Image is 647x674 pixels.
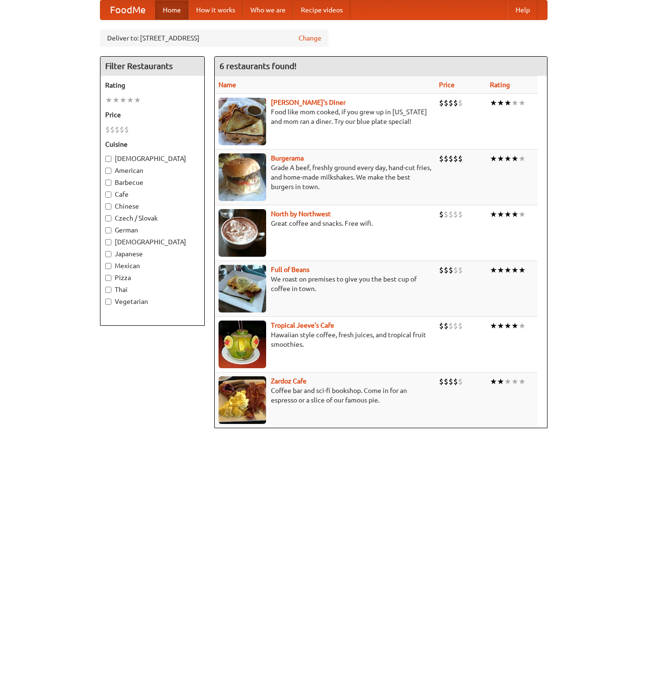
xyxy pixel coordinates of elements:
[448,153,453,164] li: $
[439,153,444,164] li: $
[453,209,458,220] li: $
[155,0,189,20] a: Home
[448,265,453,275] li: $
[219,386,431,405] p: Coffee bar and sci-fi bookshop. Come in for an espresso or a slice of our famous pie.
[504,209,511,220] li: ★
[458,98,463,108] li: $
[105,124,110,135] li: $
[504,98,511,108] li: ★
[497,153,504,164] li: ★
[105,225,199,235] label: German
[439,98,444,108] li: $
[490,209,497,220] li: ★
[511,153,518,164] li: ★
[105,180,111,186] input: Barbecue
[490,321,497,331] li: ★
[299,33,321,43] a: Change
[219,107,431,126] p: Food like mom cooked, if you grew up in [US_STATE] and mom ran a diner. Try our blue plate special!
[444,98,448,108] li: $
[105,273,199,282] label: Pizza
[490,376,497,387] li: ★
[444,265,448,275] li: $
[453,153,458,164] li: $
[497,321,504,331] li: ★
[448,376,453,387] li: $
[219,61,297,70] ng-pluralize: 6 restaurants found!
[115,124,119,135] li: $
[189,0,243,20] a: How it works
[105,140,199,149] h5: Cuisine
[504,153,511,164] li: ★
[458,153,463,164] li: $
[219,219,431,228] p: Great coffee and snacks. Free wifi.
[490,265,497,275] li: ★
[271,154,304,162] a: Burgerama
[518,98,526,108] li: ★
[219,153,266,201] img: burgerama.jpg
[112,95,119,105] li: ★
[105,215,111,221] input: Czech / Slovak
[105,299,111,305] input: Vegetarian
[105,263,111,269] input: Mexican
[504,376,511,387] li: ★
[444,376,448,387] li: $
[271,99,346,106] a: [PERSON_NAME]'s Diner
[504,321,511,331] li: ★
[100,30,328,47] div: Deliver to: [STREET_ADDRESS]
[458,265,463,275] li: $
[490,98,497,108] li: ★
[105,227,111,233] input: German
[497,209,504,220] li: ★
[271,210,331,218] a: North by Northwest
[511,209,518,220] li: ★
[105,251,111,257] input: Japanese
[453,265,458,275] li: $
[105,239,111,245] input: [DEMOGRAPHIC_DATA]
[105,191,111,198] input: Cafe
[518,321,526,331] li: ★
[271,322,334,329] a: Tropical Jeeve's Cafe
[105,190,199,199] label: Cafe
[271,266,309,273] a: Full of Beans
[105,203,111,210] input: Chinese
[458,321,463,331] li: $
[105,297,199,306] label: Vegetarian
[105,168,111,174] input: American
[119,95,127,105] li: ★
[439,209,444,220] li: $
[105,275,111,281] input: Pizza
[219,265,266,312] img: beans.jpg
[444,153,448,164] li: $
[124,124,129,135] li: $
[219,209,266,257] img: north.jpg
[518,209,526,220] li: ★
[511,376,518,387] li: ★
[105,237,199,247] label: [DEMOGRAPHIC_DATA]
[448,209,453,220] li: $
[293,0,350,20] a: Recipe videos
[439,321,444,331] li: $
[219,98,266,145] img: sallys.jpg
[439,376,444,387] li: $
[453,376,458,387] li: $
[105,287,111,293] input: Thai
[100,0,155,20] a: FoodMe
[508,0,538,20] a: Help
[100,57,204,76] h4: Filter Restaurants
[511,321,518,331] li: ★
[448,321,453,331] li: $
[105,95,112,105] li: ★
[105,201,199,211] label: Chinese
[511,265,518,275] li: ★
[127,95,134,105] li: ★
[105,156,111,162] input: [DEMOGRAPHIC_DATA]
[219,163,431,191] p: Grade A beef, freshly ground every day, hand-cut fries, and home-made milkshakes. We make the bes...
[497,265,504,275] li: ★
[271,377,307,385] b: Zardoz Cafe
[453,321,458,331] li: $
[243,0,293,20] a: Who we are
[458,376,463,387] li: $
